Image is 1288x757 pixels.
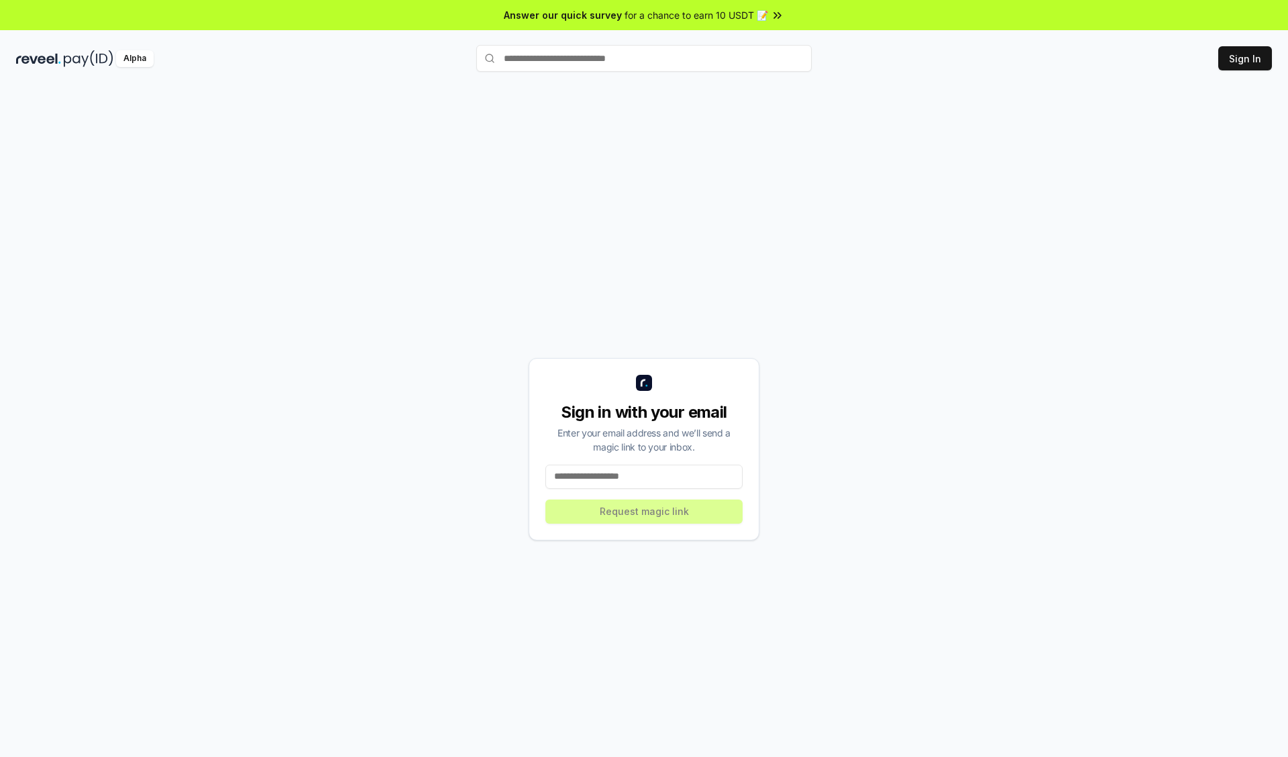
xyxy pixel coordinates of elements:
div: Sign in with your email [545,402,743,423]
span: for a chance to earn 10 USDT 📝 [625,8,768,22]
div: Enter your email address and we’ll send a magic link to your inbox. [545,426,743,454]
span: Answer our quick survey [504,8,622,22]
img: pay_id [64,50,113,67]
button: Sign In [1218,46,1272,70]
img: reveel_dark [16,50,61,67]
div: Alpha [116,50,154,67]
img: logo_small [636,375,652,391]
